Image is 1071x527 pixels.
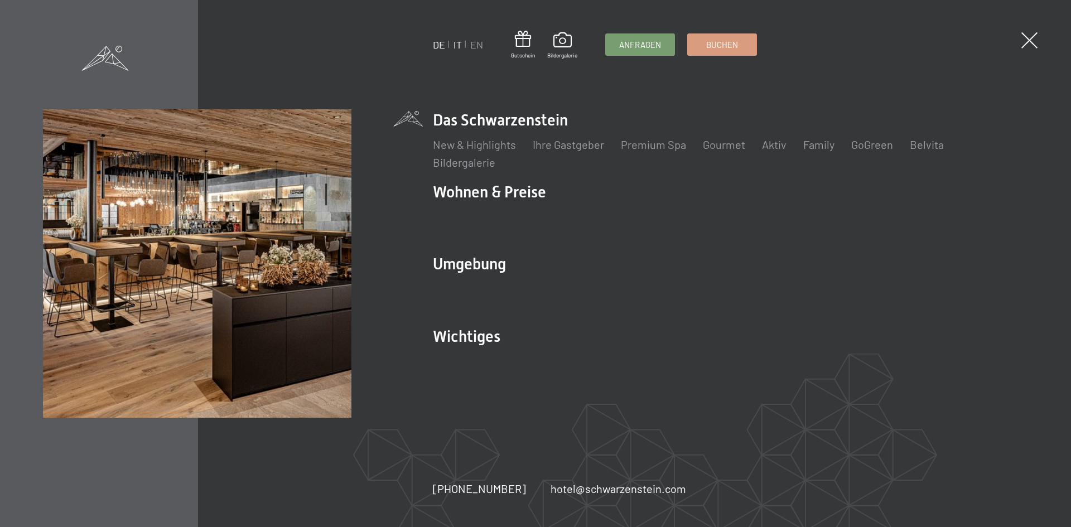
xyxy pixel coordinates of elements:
[433,481,526,496] a: [PHONE_NUMBER]
[547,32,577,59] a: Bildergalerie
[703,138,745,151] a: Gourmet
[433,156,495,169] a: Bildergalerie
[619,39,661,51] span: Anfragen
[470,38,483,51] a: EN
[762,138,787,151] a: Aktiv
[910,138,944,151] a: Belvita
[803,138,834,151] a: Family
[547,51,577,59] span: Bildergalerie
[621,138,686,151] a: Premium Spa
[511,31,535,59] a: Gutschein
[533,138,604,151] a: Ihre Gastgeber
[454,38,462,51] a: IT
[688,34,756,55] a: Buchen
[606,34,674,55] a: Anfragen
[433,38,445,51] a: DE
[511,51,535,59] span: Gutschein
[551,481,686,496] a: hotel@schwarzenstein.com
[851,138,893,151] a: GoGreen
[433,138,516,151] a: New & Highlights
[706,39,738,51] span: Buchen
[433,482,526,495] span: [PHONE_NUMBER]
